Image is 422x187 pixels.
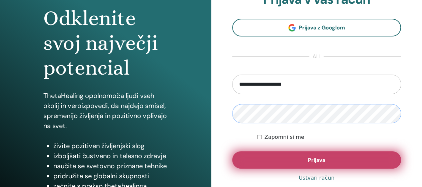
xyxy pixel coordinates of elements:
font: Odklenite svoj največji potencial [43,6,157,80]
font: Prijava z Googlom [299,24,345,31]
font: naučite se svetovno priznane tehnike [53,162,166,170]
a: Prijava z Googlom [232,19,401,36]
font: Prijava [308,157,325,164]
font: živite pozitiven življenjski slog [53,142,144,150]
font: izboljšati čustveno in telesno zdravje [53,152,166,160]
button: Prijava [232,151,401,169]
font: ThetaHealing opolnomoča ljudi vseh okolij in veroizpovedi, da najdejo smisel, spremenijo življenj... [43,91,166,130]
font: Zapomni si me [264,134,304,140]
font: pridružite se globalni skupnosti [53,172,149,180]
div: Ohrani me overjenega za nedoločen čas ali dokler se ročno ne odjavim [257,133,401,141]
font: Ustvari račun [299,175,334,181]
a: Ustvari račun [299,174,334,182]
font: ali [313,53,320,60]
